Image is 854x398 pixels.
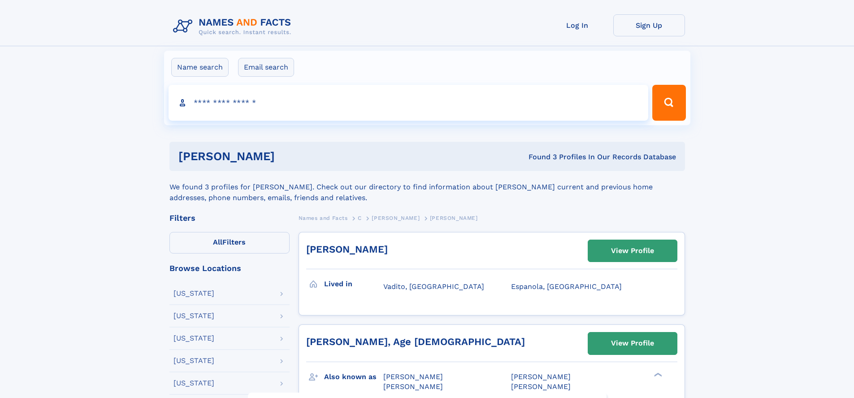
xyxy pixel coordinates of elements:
[358,215,362,221] span: C
[652,372,663,377] div: ❯
[173,290,214,297] div: [US_STATE]
[169,214,290,222] div: Filters
[173,335,214,342] div: [US_STATE]
[173,380,214,387] div: [US_STATE]
[306,336,525,347] a: [PERSON_NAME], Age [DEMOGRAPHIC_DATA]
[611,241,654,261] div: View Profile
[358,212,362,223] a: C
[173,357,214,364] div: [US_STATE]
[238,58,294,77] label: Email search
[173,312,214,319] div: [US_STATE]
[511,282,622,291] span: Espanola, [GEOGRAPHIC_DATA]
[178,151,402,162] h1: [PERSON_NAME]
[169,232,290,254] label: Filters
[372,215,420,221] span: [PERSON_NAME]
[324,369,383,385] h3: Also known as
[383,382,443,391] span: [PERSON_NAME]
[588,240,677,262] a: View Profile
[383,372,443,381] span: [PERSON_NAME]
[613,14,685,36] a: Sign Up
[306,244,388,255] a: [PERSON_NAME]
[169,171,685,203] div: We found 3 profiles for [PERSON_NAME]. Check out our directory to find information about [PERSON_...
[542,14,613,36] a: Log In
[588,332,677,354] a: View Profile
[611,333,654,354] div: View Profile
[372,212,420,223] a: [PERSON_NAME]
[299,212,348,223] a: Names and Facts
[511,382,571,391] span: [PERSON_NAME]
[169,85,649,121] input: search input
[430,215,478,221] span: [PERSON_NAME]
[402,152,676,162] div: Found 3 Profiles In Our Records Database
[383,282,484,291] span: Vadito, [GEOGRAPHIC_DATA]
[511,372,571,381] span: [PERSON_NAME]
[171,58,229,77] label: Name search
[169,264,290,272] div: Browse Locations
[213,238,222,246] span: All
[324,276,383,292] h3: Lived in
[652,85,685,121] button: Search Button
[169,14,299,39] img: Logo Names and Facts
